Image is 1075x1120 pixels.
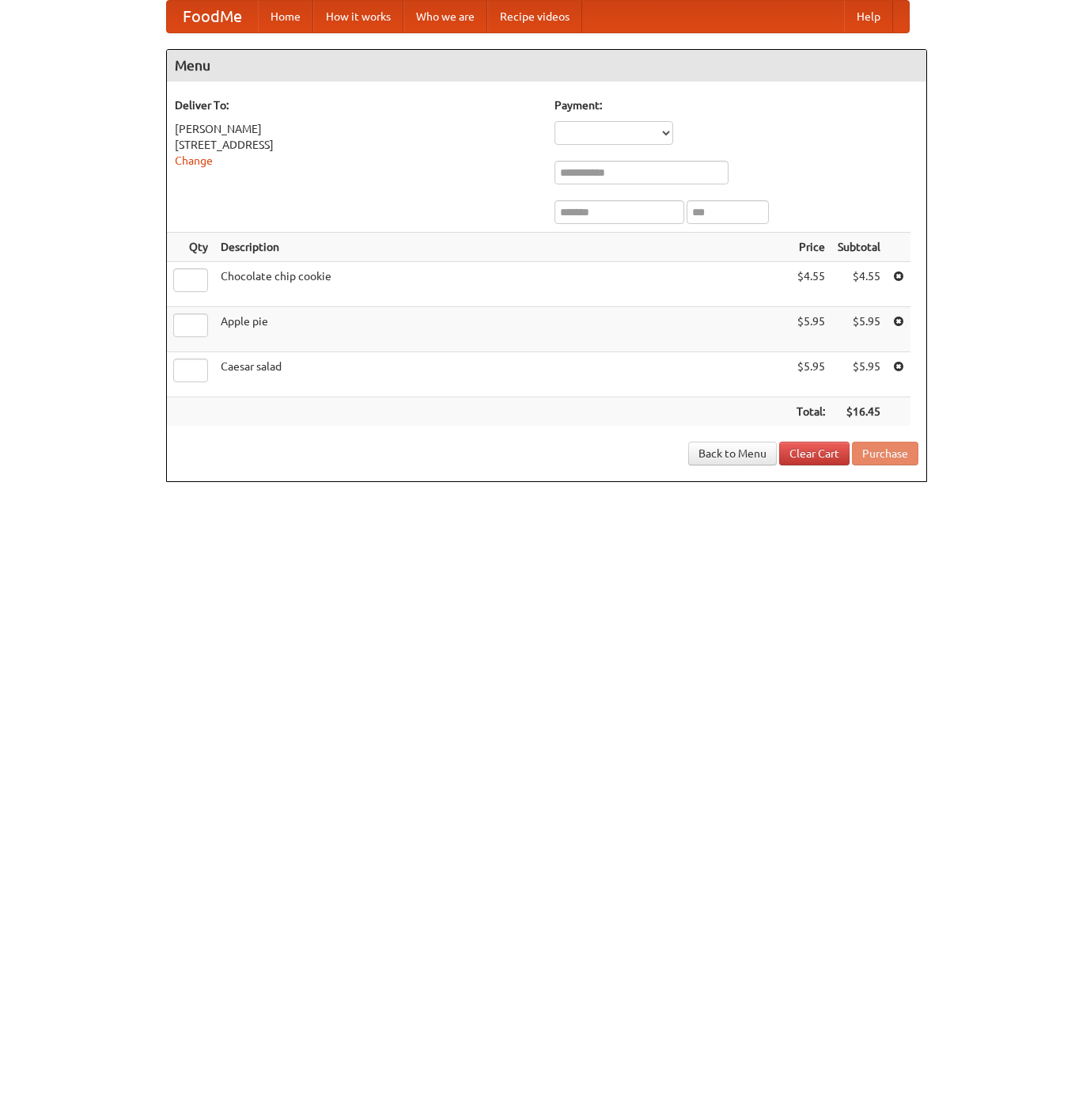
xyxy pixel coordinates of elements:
[214,262,790,307] td: Chocolate chip cookie
[790,397,831,427] th: Total:
[831,307,887,352] td: $5.95
[167,50,926,82] h4: Menu
[844,1,893,32] a: Help
[790,233,831,262] th: Price
[214,307,790,352] td: Apple pie
[779,442,850,465] a: Clear Cart
[555,97,918,113] h5: Payment:
[175,154,213,167] a: Change
[175,97,539,113] h5: Deliver To:
[313,1,403,32] a: How it works
[258,1,313,32] a: Home
[831,233,887,262] th: Subtotal
[214,233,790,262] th: Description
[790,307,831,352] td: $5.95
[831,397,887,427] th: $16.45
[175,121,539,137] div: [PERSON_NAME]
[852,442,918,465] button: Purchase
[831,262,887,307] td: $4.55
[403,1,487,32] a: Who we are
[688,442,777,465] a: Back to Menu
[831,352,887,397] td: $5.95
[487,1,582,32] a: Recipe videos
[214,352,790,397] td: Caesar salad
[790,352,831,397] td: $5.95
[167,1,258,32] a: FoodMe
[175,137,539,153] div: [STREET_ADDRESS]
[790,262,831,307] td: $4.55
[167,233,214,262] th: Qty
